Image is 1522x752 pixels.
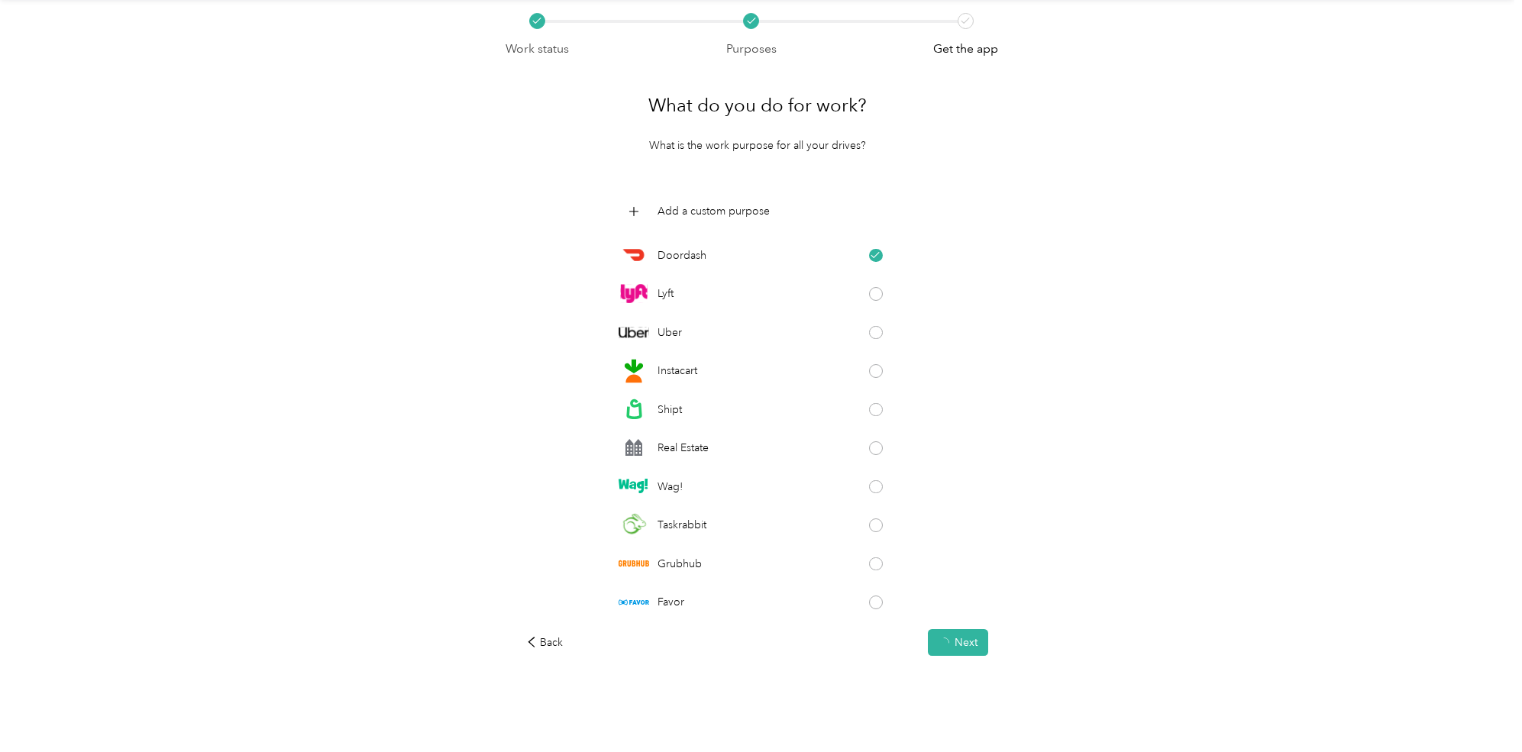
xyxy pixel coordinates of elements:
[658,324,682,340] p: Uber
[658,556,702,572] p: Grubhub
[928,629,988,656] button: Next
[506,40,569,59] p: Work status
[658,363,697,379] p: Instacart
[658,479,683,495] p: Wag!
[1436,666,1522,752] iframe: Everlance-gr Chat Button Frame
[658,203,770,219] p: Add a custom purpose
[649,137,866,153] p: What is the work purpose for all your drives?
[658,247,706,263] p: Doordash
[933,40,998,59] p: Get the app
[726,40,777,59] p: Purposes
[526,634,563,650] div: Back
[658,402,682,418] p: Shipt
[658,594,684,610] p: Favor
[648,87,867,124] h1: What do you do for work?
[658,517,706,533] p: Taskrabbit
[658,286,674,302] p: Lyft
[658,440,709,456] p: Real Estate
